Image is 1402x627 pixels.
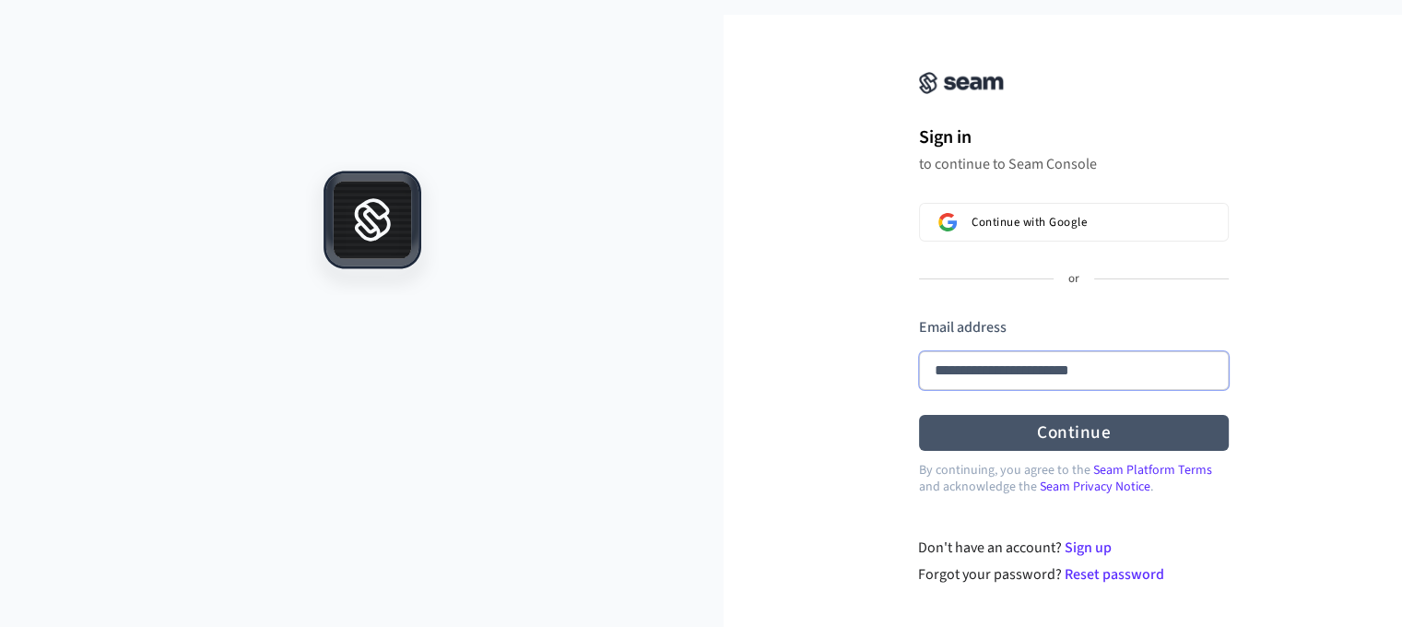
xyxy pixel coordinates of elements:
button: Continue [919,415,1229,451]
p: By continuing, you agree to the and acknowledge the . [919,462,1229,495]
a: Sign up [1065,538,1112,558]
img: Sign in with Google [938,213,957,231]
h1: Sign in [919,124,1229,151]
div: Don't have an account? [918,537,1229,559]
p: to continue to Seam Console [919,155,1229,173]
a: Reset password [1065,564,1164,585]
label: Email address [919,317,1007,337]
a: Seam Platform Terms [1093,461,1212,479]
p: or [1068,271,1079,288]
div: Forgot your password? [918,563,1229,586]
button: Sign in with GoogleContinue with Google [919,203,1229,242]
span: Continue with Google [972,215,1087,230]
img: Seam Console [919,72,1004,94]
a: Seam Privacy Notice [1040,478,1150,496]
